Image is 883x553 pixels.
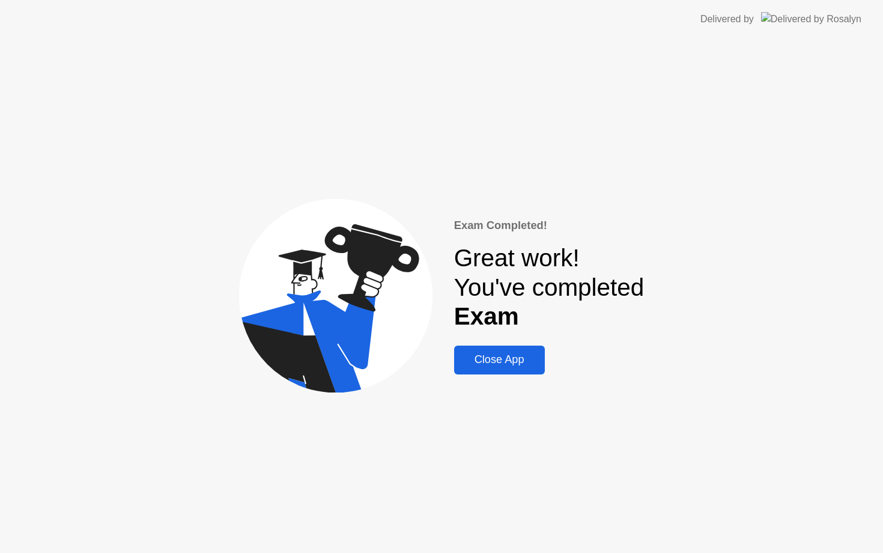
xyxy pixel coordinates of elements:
div: Exam Completed! [454,217,645,234]
img: Delivered by Rosalyn [761,12,861,26]
div: Great work! You've completed [454,243,645,331]
b: Exam [454,302,519,330]
div: Delivered by [700,12,754,26]
div: Close App [458,353,541,366]
button: Close App [454,346,545,374]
